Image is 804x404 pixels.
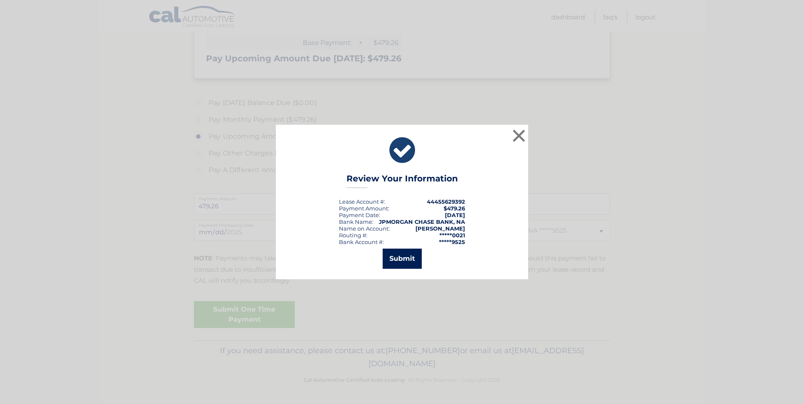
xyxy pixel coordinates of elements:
span: $479.26 [444,205,465,212]
h3: Review Your Information [346,173,458,188]
div: Bank Name: [339,218,373,225]
div: Lease Account #: [339,198,385,205]
span: [DATE] [445,212,465,218]
span: Payment Date [339,212,379,218]
button: Submit [383,249,422,269]
div: Payment Amount: [339,205,389,212]
div: Routing #: [339,232,368,239]
strong: 44455629392 [427,198,465,205]
div: : [339,212,380,218]
div: Bank Account #: [339,239,384,245]
div: Name on Account: [339,225,390,232]
button: × [510,127,527,144]
strong: JPMORGAN CHASE BANK, NA [379,218,465,225]
strong: [PERSON_NAME] [415,225,465,232]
